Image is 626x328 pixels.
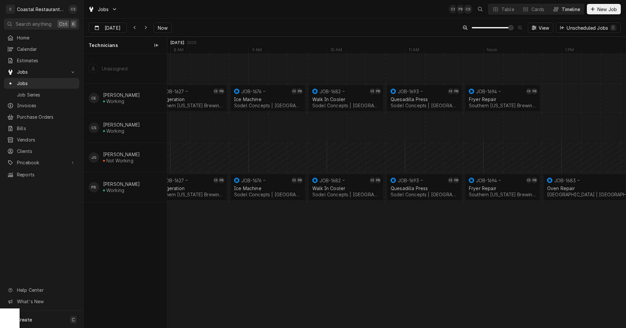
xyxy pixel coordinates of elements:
div: Unassigned [102,66,128,71]
div: Sodel Concepts | [GEOGRAPHIC_DATA], 19975 [391,103,458,108]
div: 9 AM [248,47,265,54]
a: Bills [4,123,79,134]
div: Carlos Espin's Avatar [291,177,298,184]
div: Fryer Repair [469,97,536,102]
div: 11 AM [405,47,423,54]
span: Create [17,317,32,322]
div: Working [106,128,124,134]
div: James Gatton's Avatar [89,152,99,163]
div: Carlos Espin's Avatar [526,88,532,95]
button: [DATE] [89,22,127,33]
div: Phill Blush's Avatar [453,177,459,184]
div: Carlos Espin's Avatar [448,88,454,95]
div: Phill Blush's Avatar [456,5,465,14]
div: Noon [483,47,501,54]
div: PB [456,5,465,14]
button: New Job [587,4,621,14]
div: Phill Blush's Avatar [375,177,381,184]
div: Working [106,187,124,193]
div: CE [89,93,99,103]
div: PB [296,177,303,184]
span: Jobs [98,6,109,13]
span: View [537,24,551,31]
div: CE [526,177,532,184]
div: PB [453,177,459,184]
span: Jobs [17,68,66,75]
a: Estimates [4,55,79,66]
div: Chris Sockriter's Avatar [68,5,78,14]
div: PB [375,88,381,95]
div: Carlos Espin's Avatar [369,177,376,184]
span: Pricebook [17,159,66,166]
span: Home [17,34,76,41]
div: Carlos Espin's Avatar [526,177,532,184]
div: CE [213,88,219,95]
a: Go to Help Center [4,285,79,295]
div: PB [296,88,303,95]
a: Purchase Orders [4,112,79,122]
a: Jobs [4,78,79,89]
div: C [6,5,15,14]
div: Refrigeration [156,97,223,102]
div: [DATE] [171,40,184,45]
div: Southern [US_STATE] Brewing Company | Ocean View, 19970 [156,192,223,197]
div: CS [463,5,472,14]
div: [PERSON_NAME] [103,92,140,98]
div: JOB-1693 [398,178,419,183]
div: Table [501,6,514,13]
div: Phill Blush's Avatar [531,88,538,95]
div: JOB-1627 [163,178,184,183]
a: Home [4,32,79,43]
span: Clients [17,148,76,155]
div: Ice Machine [234,97,302,102]
div: [PERSON_NAME] [103,122,140,127]
div: JOB-1694 [476,89,497,94]
div: Quesadilla Press [391,97,458,102]
span: Help Center [17,287,75,293]
div: JOB-1682 [320,89,341,94]
div: JG [89,152,99,163]
div: PB [531,177,538,184]
div: Phill Blush's Avatar [89,182,99,192]
div: Walk In Cooler [312,186,380,191]
a: Calendar [4,44,79,54]
button: Unscheduled Jobs0 [556,22,621,33]
div: Timeline [562,6,580,13]
div: Sodel Concepts | [GEOGRAPHIC_DATA], 19975 [234,192,302,197]
div: Technicians column. SPACE for context menu [83,37,167,54]
a: Job Series [4,89,79,100]
div: Working [106,98,124,104]
div: PB [218,177,225,184]
div: CS [68,5,78,14]
a: Go to Jobs [85,4,120,15]
div: Not Working [106,158,133,163]
div: Phill Blush's Avatar [453,88,459,95]
div: JOB-1682 [320,178,341,183]
div: CE [291,177,298,184]
div: JOB-1693 [398,89,419,94]
div: CE [448,177,454,184]
span: Calendar [17,46,76,52]
div: Phill Blush's Avatar [296,177,303,184]
div: Sodel Concepts | [GEOGRAPHIC_DATA], 19975 [312,103,380,108]
div: CS [89,123,99,133]
span: Job Series [17,91,76,98]
div: Carlos Espin's Avatar [213,88,219,95]
div: Phill Blush's Avatar [218,177,225,184]
div: Sodel Concepts | [GEOGRAPHIC_DATA], 19975 [312,192,380,197]
div: 0 [611,24,615,31]
div: Refrigeration [156,186,223,191]
button: Search anythingCtrlK [4,18,79,30]
div: CE [291,88,298,95]
button: Open search [475,4,485,14]
div: Carlos Espin's Avatar [291,88,298,95]
div: JOB-1683 [554,178,576,183]
span: Estimates [17,57,76,64]
div: Phill Blush's Avatar [375,88,381,95]
div: Chris Sockriter's Avatar [449,5,458,14]
div: Fryer Repair [469,186,536,191]
div: Southern [US_STATE] Brewing Company | Ocean View, 19970 [156,103,223,108]
span: Invoices [17,102,76,109]
span: Purchase Orders [17,113,76,120]
div: Coastal Restaurant Repair [17,6,65,13]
